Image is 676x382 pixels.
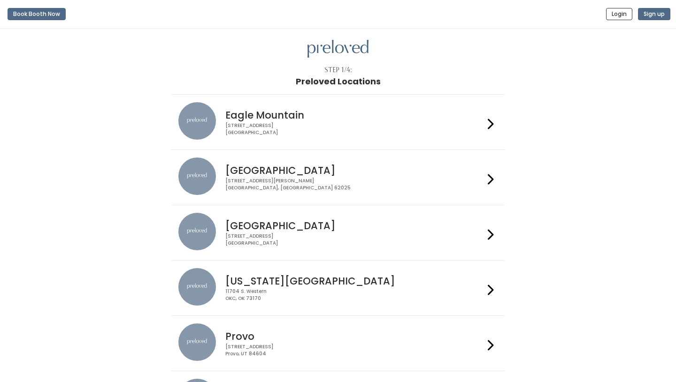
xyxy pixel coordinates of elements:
[178,102,497,142] a: preloved location Eagle Mountain [STREET_ADDRESS][GEOGRAPHIC_DATA]
[8,4,66,24] a: Book Booth Now
[178,213,497,253] a: preloved location [GEOGRAPHIC_DATA] [STREET_ADDRESS][GEOGRAPHIC_DATA]
[225,276,484,286] h4: [US_STATE][GEOGRAPHIC_DATA]
[225,288,484,302] div: 11704 S. Western OKC, OK 73170
[178,157,497,197] a: preloved location [GEOGRAPHIC_DATA] [STREET_ADDRESS][PERSON_NAME][GEOGRAPHIC_DATA], [GEOGRAPHIC_D...
[178,323,216,361] img: preloved location
[225,178,484,191] div: [STREET_ADDRESS][PERSON_NAME] [GEOGRAPHIC_DATA], [GEOGRAPHIC_DATA] 62025
[178,268,497,308] a: preloved location [US_STATE][GEOGRAPHIC_DATA] 11704 S. WesternOKC, OK 73170
[324,65,352,75] div: Step 1/4:
[225,165,484,176] h4: [GEOGRAPHIC_DATA]
[178,323,497,363] a: preloved location Provo [STREET_ADDRESS]Provo, UT 84604
[606,8,632,20] button: Login
[307,40,369,58] img: preloved logo
[225,110,484,120] h4: Eagle Mountain
[178,268,216,306] img: preloved location
[178,213,216,250] img: preloved location
[225,344,484,357] div: [STREET_ADDRESS] Provo, UT 84604
[296,77,381,86] h1: Preloved Locations
[178,157,216,195] img: preloved location
[225,220,484,231] h4: [GEOGRAPHIC_DATA]
[638,8,670,20] button: Sign up
[225,331,484,342] h4: Provo
[8,8,66,20] button: Book Booth Now
[225,122,484,136] div: [STREET_ADDRESS] [GEOGRAPHIC_DATA]
[178,102,216,140] img: preloved location
[225,233,484,247] div: [STREET_ADDRESS] [GEOGRAPHIC_DATA]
